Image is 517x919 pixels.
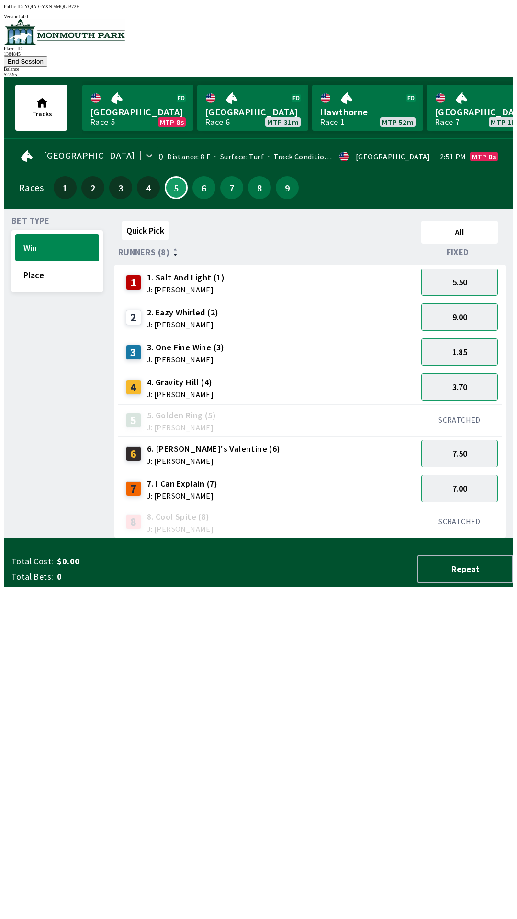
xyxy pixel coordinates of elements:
span: Hawthorne [320,106,416,118]
span: [GEOGRAPHIC_DATA] [44,152,135,159]
span: 8 [250,184,269,191]
span: 3. One Fine Wine (3) [147,341,225,354]
span: J: [PERSON_NAME] [147,424,216,431]
div: 8 [126,514,141,529]
span: J: [PERSON_NAME] [147,457,281,465]
div: Runners (8) [118,247,417,257]
span: Surface: Turf [210,152,264,161]
span: [GEOGRAPHIC_DATA] [90,106,186,118]
span: 2 [84,184,102,191]
span: 1. Salt And Light (1) [147,271,225,284]
div: Player ID [4,46,513,51]
a: [GEOGRAPHIC_DATA]Race 5MTP 8s [82,85,193,131]
div: Race 5 [90,118,115,126]
span: 7.50 [452,448,467,459]
span: 3 [112,184,130,191]
span: 5.50 [452,277,467,288]
button: 8 [248,176,271,199]
span: Track Condition: Heavy [264,152,352,161]
span: 5 [168,185,184,190]
button: Tracks [15,85,67,131]
button: 7.00 [421,475,498,502]
span: Tracks [32,110,52,118]
span: Total Cost: [11,556,53,567]
div: SCRATCHED [421,516,498,526]
button: Repeat [417,555,513,583]
div: 3 [126,345,141,360]
span: Bet Type [11,217,49,224]
span: [GEOGRAPHIC_DATA] [205,106,301,118]
div: 1 [126,275,141,290]
span: All [426,227,494,238]
button: 9.00 [421,303,498,331]
a: [GEOGRAPHIC_DATA]Race 6MTP 31m [197,85,308,131]
a: HawthorneRace 1MTP 52m [312,85,423,131]
button: 4 [137,176,160,199]
span: YQIA-GYXN-5MQL-B72E [25,4,79,9]
span: 2. Eazy Whirled (2) [147,306,219,319]
span: 7 [223,184,241,191]
span: Repeat [426,563,505,574]
span: $0.00 [57,556,208,567]
div: 7 [126,481,141,496]
button: 7.50 [421,440,498,467]
img: venue logo [4,19,125,45]
span: Place [23,269,91,280]
button: 5.50 [421,269,498,296]
span: Quick Pick [126,225,164,236]
span: Fixed [447,248,469,256]
button: 1 [54,176,77,199]
button: 2 [81,176,104,199]
span: Distance: 8 F [167,152,210,161]
div: 0 [158,153,163,160]
span: MTP 8s [160,118,184,126]
button: Place [15,261,99,289]
span: 7. I Can Explain (7) [147,478,218,490]
span: J: [PERSON_NAME] [147,286,225,293]
span: 7.00 [452,483,467,494]
div: 6 [126,446,141,461]
span: J: [PERSON_NAME] [147,321,219,328]
span: 8. Cool Spite (8) [147,511,214,523]
button: 1.85 [421,338,498,366]
span: 6 [195,184,213,191]
span: Win [23,242,91,253]
div: Balance [4,67,513,72]
span: MTP 31m [267,118,299,126]
button: Quick Pick [122,221,169,240]
div: 2 [126,310,141,325]
div: Fixed [417,247,502,257]
span: J: [PERSON_NAME] [147,391,214,398]
button: 7 [220,176,243,199]
div: [GEOGRAPHIC_DATA] [356,153,430,160]
div: Races [19,184,44,191]
button: All [421,221,498,244]
span: MTP 8s [472,153,496,160]
div: Race 6 [205,118,230,126]
div: Race 7 [435,118,460,126]
span: Total Bets: [11,571,53,583]
span: J: [PERSON_NAME] [147,356,225,363]
div: SCRATCHED [421,415,498,425]
span: 4. Gravity Hill (4) [147,376,214,389]
div: $ 27.95 [4,72,513,77]
button: End Session [4,56,47,67]
span: 9 [278,184,296,191]
button: 5 [165,176,188,199]
button: Win [15,234,99,261]
div: Version 1.4.0 [4,14,513,19]
span: 2:51 PM [440,153,466,160]
span: 9.00 [452,312,467,323]
div: 1364845 [4,51,513,56]
span: 5. Golden Ring (5) [147,409,216,422]
span: 3.70 [452,381,467,392]
button: 3.70 [421,373,498,401]
span: J: [PERSON_NAME] [147,525,214,533]
span: 1.85 [452,347,467,358]
button: 3 [109,176,132,199]
span: 1 [56,184,74,191]
button: 6 [192,176,215,199]
span: 0 [57,571,208,583]
span: 6. [PERSON_NAME]'s Valentine (6) [147,443,281,455]
span: MTP 52m [382,118,414,126]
